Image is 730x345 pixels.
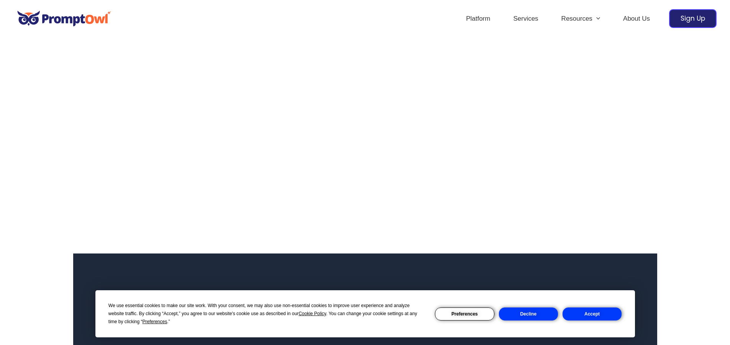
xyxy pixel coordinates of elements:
span: Cookie Policy [299,311,326,316]
button: Preferences [435,307,494,320]
span: Menu Toggle [592,5,600,32]
a: ResourcesMenu Toggle [550,5,612,32]
div: Cookie Consent Prompt [95,290,635,337]
div: We use essential cookies to make our site work. With your consent, we may also use non-essential ... [108,302,426,326]
a: Sign Up [669,9,717,28]
nav: Site Navigation: Header [454,5,661,32]
a: Platform [454,5,502,32]
a: Services [502,5,550,32]
span: Preferences [143,319,167,324]
a: About Us [612,5,661,32]
img: promptowl.ai logo [13,5,115,32]
button: Accept [563,307,622,320]
button: Decline [499,307,558,320]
